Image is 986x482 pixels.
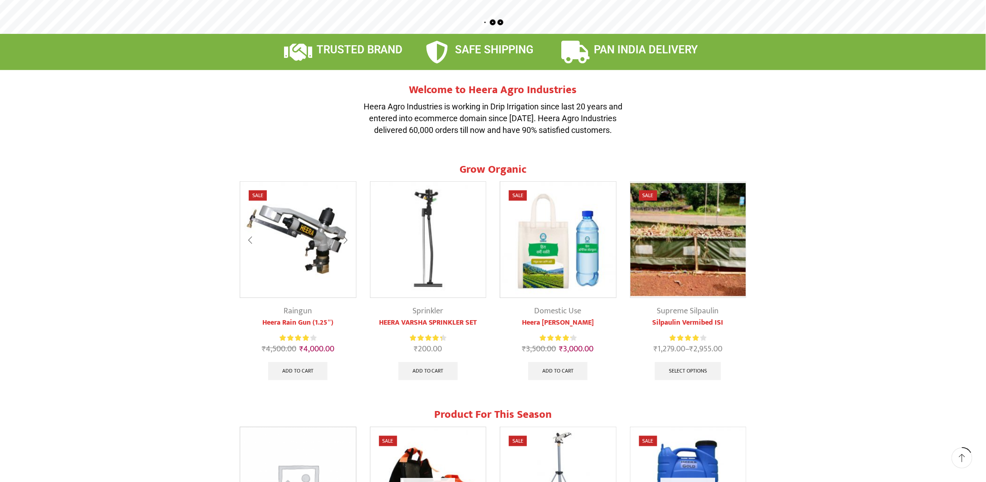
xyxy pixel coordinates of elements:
[398,362,458,380] a: Add to cart: “HEERA VARSHA SPRINKLER SET”
[509,190,527,201] span: Sale
[657,304,719,318] a: Supreme Silpaulin
[630,182,746,298] img: Silpaulin Vermibed ISI
[249,190,267,201] span: Sale
[410,333,442,343] span: Rated out of 5
[280,333,309,343] span: Rated out of 5
[370,317,487,328] a: HEERA VARSHA SPRINKLER SET
[559,342,594,356] bdi: 3,000.00
[522,342,526,356] span: ₹
[654,342,658,356] span: ₹
[630,343,747,355] span: –
[455,43,533,56] span: SAFE SHIPPING
[654,342,685,356] bdi: 1,279.00
[655,362,721,380] a: Select options for “Silpaulin Vermibed ISI”
[689,342,722,356] bdi: 2,955.00
[540,333,571,343] span: Rated out of 5
[540,333,576,343] div: Rated 4.33 out of 5
[670,333,706,343] div: Rated 4.17 out of 5
[559,342,564,356] span: ₹
[370,182,486,298] img: Impact Mini Sprinkler
[240,182,356,298] img: Heera Raingun 1.50
[500,182,616,298] img: Heera Vermi Nursery
[500,317,616,328] a: Heera [PERSON_NAME]
[594,43,698,56] span: PAN INDIA DELIVERY
[262,342,266,356] span: ₹
[414,342,418,356] span: ₹
[240,317,356,328] a: Heera Rain Gun (1.25″)
[509,436,527,446] span: Sale
[284,304,312,318] a: Raingun
[299,342,303,356] span: ₹
[357,84,629,97] h2: Welcome to Heera Agro Industries
[434,406,552,424] span: Product for this Season
[414,342,442,356] bdi: 200.00
[412,304,443,318] a: Sprinkler
[379,436,397,446] span: Sale
[262,342,296,356] bdi: 4,500.00
[535,304,582,318] a: Domestic Use
[460,161,526,179] span: Grow Organic
[357,101,629,136] p: Heera Agro Industries is working in Drip Irrigation since last 20 years and entered into ecommerc...
[268,362,327,380] a: Add to cart: “Heera Rain Gun (1.25")”
[639,190,657,201] span: Sale
[522,342,556,356] bdi: 3,500.00
[410,333,446,343] div: Rated 4.37 out of 5
[689,342,693,356] span: ₹
[280,333,316,343] div: Rated 4.00 out of 5
[639,436,657,446] span: Sale
[317,43,403,56] span: TRUSTED BRAND
[670,333,701,343] span: Rated out of 5
[299,342,334,356] bdi: 4,000.00
[630,317,747,328] a: Silpaulin Vermibed ISI
[528,362,588,380] a: Add to cart: “Heera Vermi Nursery”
